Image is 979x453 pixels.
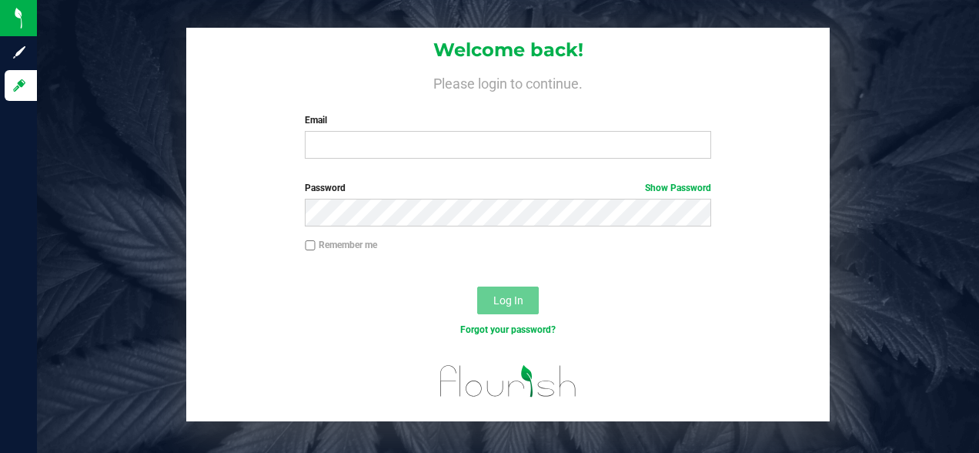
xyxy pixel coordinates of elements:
[12,45,27,60] inline-svg: Sign up
[493,294,523,307] span: Log In
[305,240,316,251] input: Remember me
[428,354,589,409] img: flourish_logo.svg
[645,183,711,193] a: Show Password
[186,73,830,92] h4: Please login to continue.
[12,78,27,93] inline-svg: Log in
[305,113,710,127] label: Email
[305,183,346,193] span: Password
[305,238,377,252] label: Remember me
[186,40,830,60] h1: Welcome back!
[460,324,556,335] a: Forgot your password?
[477,287,539,314] button: Log In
